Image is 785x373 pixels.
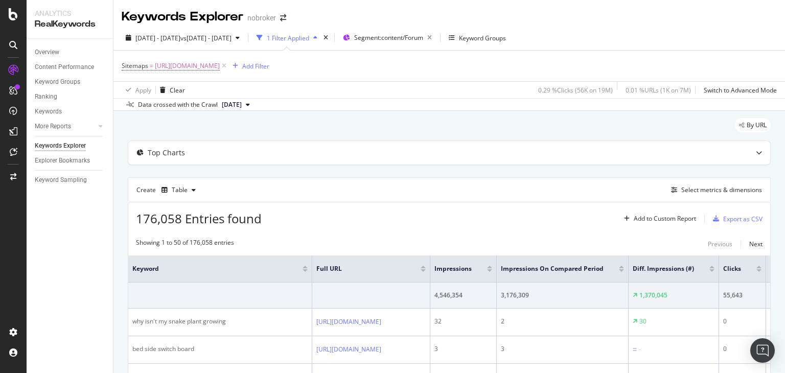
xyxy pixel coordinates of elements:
[35,141,106,151] a: Keywords Explorer
[723,264,741,273] span: Clicks
[354,33,423,42] span: Segment: content/Forum
[180,34,232,42] span: vs [DATE] - [DATE]
[634,216,696,222] div: Add to Custom Report
[316,344,381,355] a: [URL][DOMAIN_NAME]
[459,34,506,42] div: Keyword Groups
[700,82,777,98] button: Switch to Advanced Mode
[122,8,243,26] div: Keywords Explorer
[626,86,691,95] div: 0.01 % URLs ( 1K on 7M )
[136,182,200,198] div: Create
[633,348,637,351] img: Equal
[639,291,667,300] div: 1,370,045
[35,121,96,132] a: More Reports
[501,317,624,326] div: 2
[35,47,106,58] a: Overview
[35,18,105,30] div: RealKeywords
[35,175,106,185] a: Keyword Sampling
[135,34,180,42] span: [DATE] - [DATE]
[434,264,472,273] span: Impressions
[749,238,763,250] button: Next
[122,61,148,70] span: Sitemaps
[170,86,185,95] div: Clear
[708,238,732,250] button: Previous
[267,34,309,42] div: 1 Filter Applied
[122,82,151,98] button: Apply
[242,62,269,71] div: Add Filter
[148,148,185,158] div: Top Charts
[316,264,405,273] span: Full URL
[138,100,218,109] div: Data crossed with the Crawl
[749,240,763,248] div: Next
[708,240,732,248] div: Previous
[538,86,613,95] div: 0.29 % Clicks ( 56K on 19M )
[35,106,62,117] div: Keywords
[501,264,604,273] span: Impressions On Compared Period
[709,211,763,227] button: Export as CSV
[222,100,242,109] span: 2025 Mar. 3rd
[723,291,761,300] div: 55,643
[434,317,492,326] div: 32
[247,13,276,23] div: nobroker
[280,14,286,21] div: arrow-right-arrow-left
[501,291,624,300] div: 3,176,309
[132,264,287,273] span: Keyword
[156,82,185,98] button: Clear
[35,106,106,117] a: Keywords
[132,317,308,326] div: why isn't my snake plant growing
[321,33,330,43] div: times
[252,30,321,46] button: 1 Filter Applied
[35,77,80,87] div: Keyword Groups
[667,184,762,196] button: Select metrics & dimensions
[35,155,106,166] a: Explorer Bookmarks
[136,210,262,227] span: 176,058 Entries found
[639,317,647,326] div: 30
[639,345,641,354] div: -
[157,182,200,198] button: Table
[434,344,492,354] div: 3
[172,187,188,193] div: Table
[35,121,71,132] div: More Reports
[35,8,105,18] div: Analytics
[150,61,153,70] span: =
[633,264,694,273] span: Diff. Impressions (#)
[723,344,761,354] div: 0
[723,317,761,326] div: 0
[747,122,767,128] span: By URL
[620,211,696,227] button: Add to Custom Report
[704,86,777,95] div: Switch to Advanced Mode
[434,291,492,300] div: 4,546,354
[35,141,86,151] div: Keywords Explorer
[681,185,762,194] div: Select metrics & dimensions
[35,77,106,87] a: Keyword Groups
[122,30,244,46] button: [DATE] - [DATE]vs[DATE] - [DATE]
[35,175,87,185] div: Keyword Sampling
[35,91,57,102] div: Ranking
[445,30,510,46] button: Keyword Groups
[316,317,381,327] a: [URL][DOMAIN_NAME]
[135,86,151,95] div: Apply
[218,99,254,111] button: [DATE]
[35,91,106,102] a: Ranking
[132,344,308,354] div: bed side switch board
[735,118,771,132] div: legacy label
[750,338,775,363] div: Open Intercom Messenger
[35,62,94,73] div: Content Performance
[501,344,624,354] div: 3
[136,238,234,250] div: Showing 1 to 50 of 176,058 entries
[155,59,220,73] span: [URL][DOMAIN_NAME]
[35,62,106,73] a: Content Performance
[35,47,59,58] div: Overview
[339,30,436,46] button: Segment:content/Forum
[35,155,90,166] div: Explorer Bookmarks
[228,60,269,72] button: Add Filter
[723,215,763,223] div: Export as CSV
